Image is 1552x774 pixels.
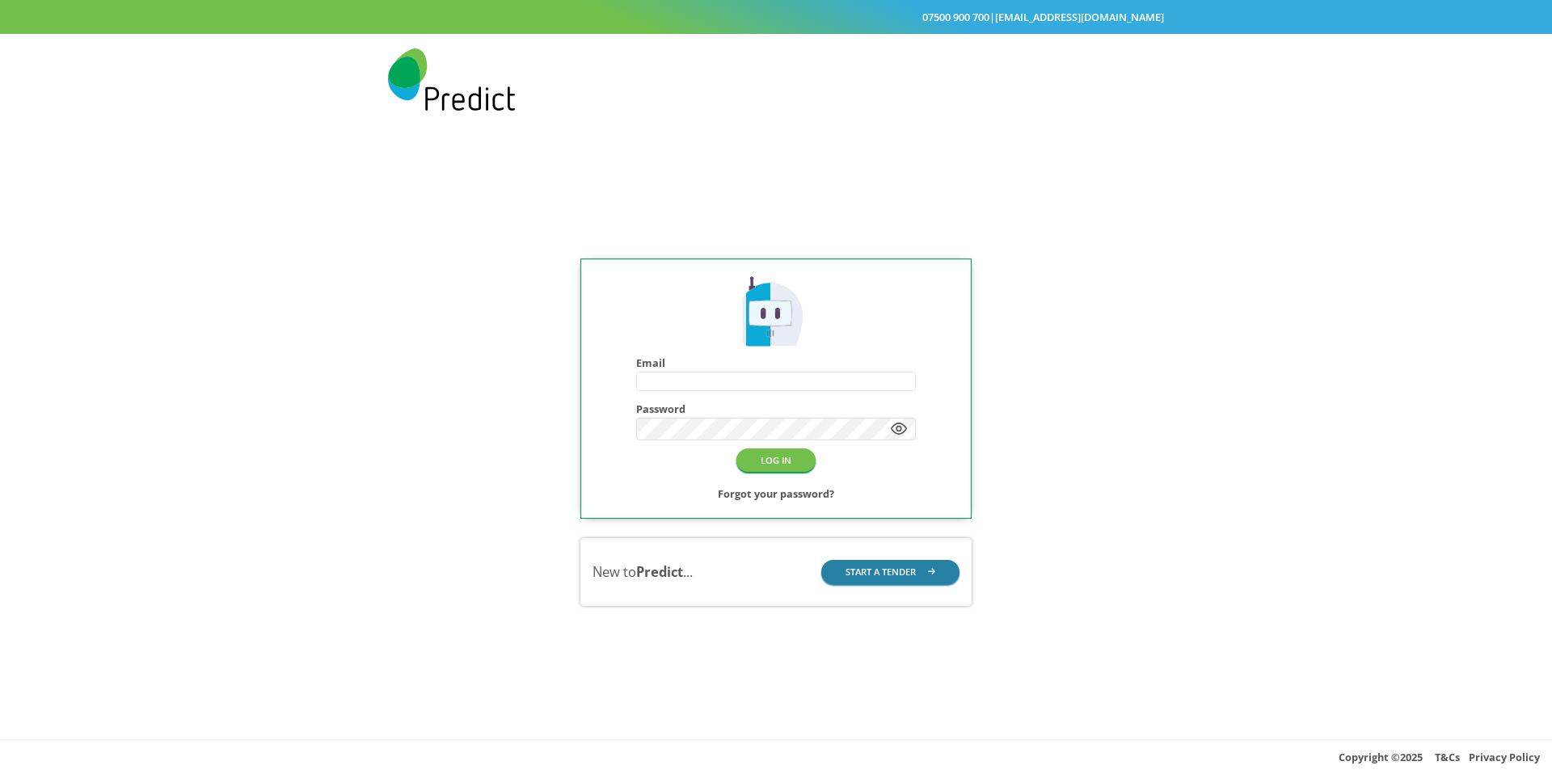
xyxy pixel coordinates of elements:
[388,48,515,111] img: Predict Mobile
[995,10,1164,24] a: [EMAIL_ADDRESS][DOMAIN_NAME]
[736,448,816,472] button: LOG IN
[636,562,683,581] b: Predict
[388,7,1164,27] div: |
[593,562,693,582] div: New to ...
[821,560,960,583] button: START A TENDER
[1469,750,1540,764] a: Privacy Policy
[636,357,916,369] h4: Email
[737,274,815,351] img: Predict Mobile
[636,403,916,415] h4: Password
[1435,750,1460,764] a: T&Cs
[718,484,834,503] a: Forgot your password?
[922,10,989,24] a: 07500 900 700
